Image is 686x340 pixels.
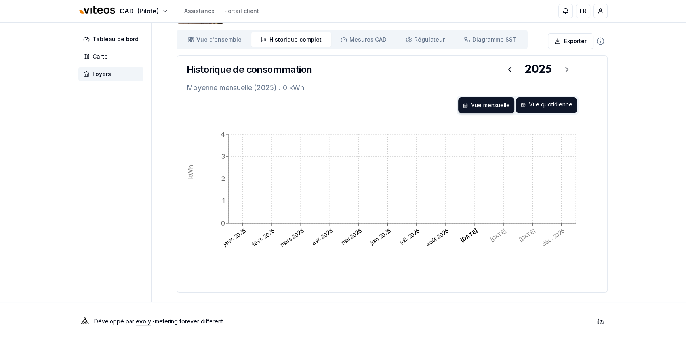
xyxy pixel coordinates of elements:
p: Développé par - metering forever different . [94,316,224,327]
span: Historique complet [269,36,322,44]
a: Assistance [184,7,215,15]
a: Régulateur [396,32,454,47]
span: Carte [93,53,108,61]
span: FR [580,7,587,15]
a: Vue d'ensemble [178,32,251,47]
span: Vue d'ensemble [196,36,242,44]
div: Vue quotidienne [516,97,577,113]
button: FR [576,4,590,18]
a: Tableau de bord [78,32,147,46]
button: Exporter [548,33,593,49]
tspan: 2 [221,175,225,182]
tspan: kWh [187,165,194,179]
button: CAD(Pilote) [78,3,168,20]
tspan: 3 [221,152,225,160]
img: Evoly Logo [78,315,91,328]
span: Foyers [93,70,111,78]
tspan: 1 [222,197,225,205]
span: (Pilote) [137,6,159,16]
span: Diagramme SST [473,36,516,44]
a: Diagramme SST [454,32,526,47]
a: Historique complet [251,32,331,47]
a: Carte [78,49,147,64]
a: Portail client [224,7,259,15]
span: Mesures CAD [349,36,387,44]
a: Foyers [78,67,147,81]
h3: Historique de consommation [187,63,312,76]
img: Viteos - CAD Logo [78,1,116,20]
div: 2025 [525,63,552,77]
tspan: 0 [221,219,225,227]
span: Tableau de bord [93,35,139,43]
a: Mesures CAD [331,32,396,47]
div: Vue mensuelle [458,97,514,113]
p: Moyenne mensuelle (2025) : 0 kWh [187,82,598,93]
a: evoly [136,318,151,325]
tspan: 4 [221,130,225,138]
span: CAD [120,6,134,16]
span: Régulateur [414,36,445,44]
